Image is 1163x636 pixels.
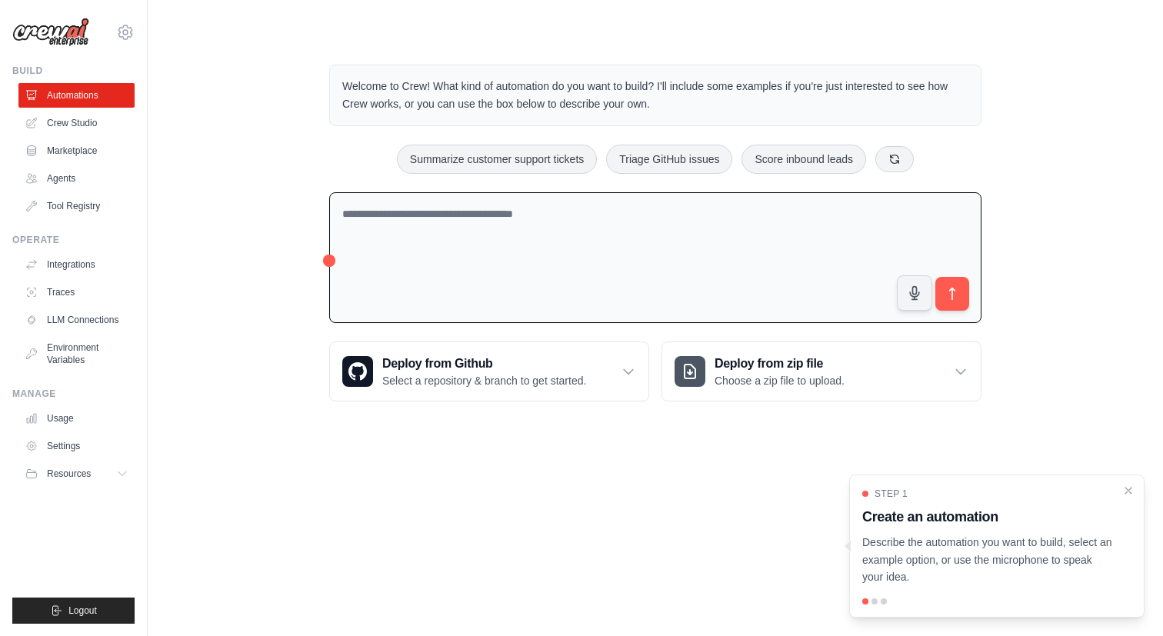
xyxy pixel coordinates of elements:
[12,598,135,624] button: Logout
[382,373,586,388] p: Select a repository & branch to get started.
[18,280,135,305] a: Traces
[18,335,135,372] a: Environment Variables
[18,461,135,486] button: Resources
[18,83,135,108] a: Automations
[12,18,89,47] img: Logo
[18,166,135,191] a: Agents
[875,488,908,500] span: Step 1
[18,194,135,218] a: Tool Registry
[342,78,968,113] p: Welcome to Crew! What kind of automation do you want to build? I'll include some examples if you'...
[68,604,97,617] span: Logout
[47,468,91,480] span: Resources
[606,145,732,174] button: Triage GitHub issues
[382,355,586,373] h3: Deploy from Github
[12,388,135,400] div: Manage
[18,111,135,135] a: Crew Studio
[12,65,135,77] div: Build
[862,506,1113,528] h3: Create an automation
[18,308,135,332] a: LLM Connections
[1122,484,1135,497] button: Close walkthrough
[715,373,845,388] p: Choose a zip file to upload.
[741,145,866,174] button: Score inbound leads
[18,138,135,163] a: Marketplace
[12,234,135,246] div: Operate
[862,534,1113,586] p: Describe the automation you want to build, select an example option, or use the microphone to spe...
[715,355,845,373] h3: Deploy from zip file
[397,145,597,174] button: Summarize customer support tickets
[18,252,135,277] a: Integrations
[18,406,135,431] a: Usage
[18,434,135,458] a: Settings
